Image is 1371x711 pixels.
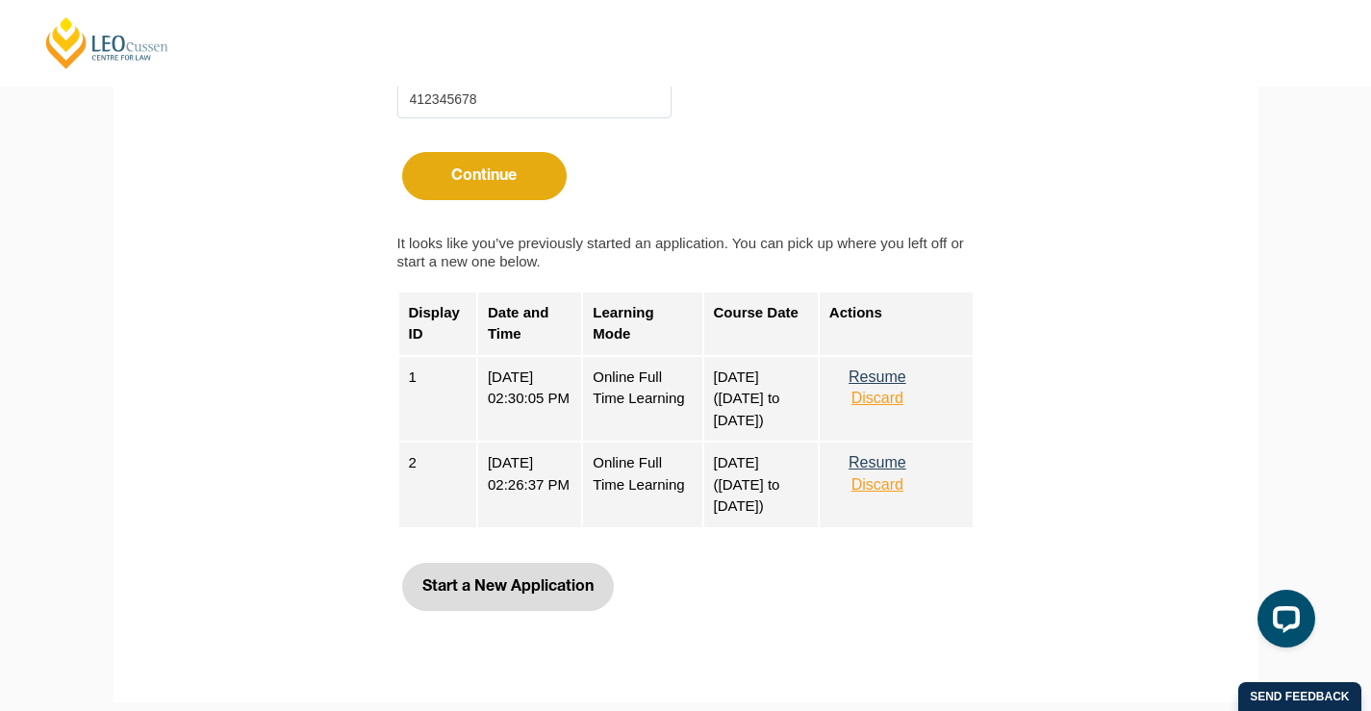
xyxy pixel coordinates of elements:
div: 1 [398,356,477,443]
iframe: LiveChat chat widget [1242,582,1323,663]
strong: Course Date [714,304,799,320]
button: Continue [402,152,567,200]
a: [PERSON_NAME] Centre for Law [43,15,171,70]
div: [DATE] ([DATE] to [DATE]) [703,356,819,443]
div: Online Full Time Learning [582,442,702,528]
strong: Display ID [409,304,460,343]
div: Online Full Time Learning [582,356,702,443]
button: Start a New Application [402,563,614,611]
div: [DATE] ([DATE] to [DATE]) [703,442,819,528]
div: [DATE] 02:26:37 PM [477,442,582,528]
button: Discard [829,390,926,407]
button: Resume [829,454,926,471]
strong: Learning Mode [593,304,653,343]
button: Discard [829,476,926,494]
strong: Actions [829,304,882,320]
div: 2 [398,442,477,528]
label: It looks like you’ve previously started an application. You can pick up where you left off or sta... [397,234,975,271]
button: Resume [829,368,926,386]
strong: Date and Time [488,304,548,343]
input: Mobile Number [397,80,672,118]
div: [DATE] 02:30:05 PM [477,356,582,443]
